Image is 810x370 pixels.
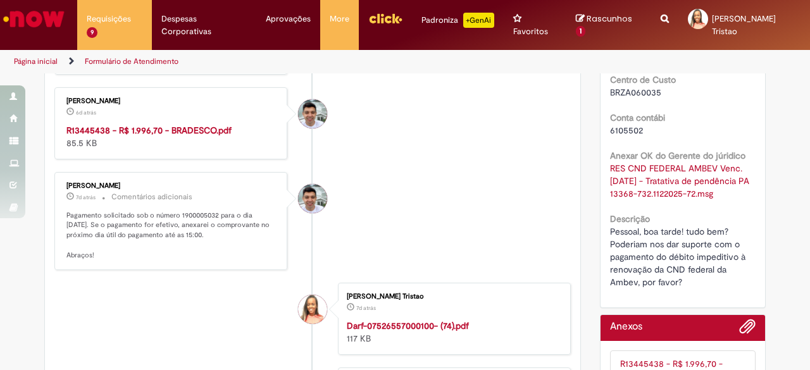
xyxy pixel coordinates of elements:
[66,211,277,261] p: Pagamento solicitado sob o número 1900005032 para o dia [DATE]. Se o pagamento for efetivo, anexa...
[76,109,96,116] span: 6d atrás
[576,26,585,37] span: 1
[87,13,131,25] span: Requisições
[610,87,661,98] span: BRZA060035
[66,125,232,136] a: R13445438 - R$ 1.996,70 - BRADESCO.pdf
[610,150,745,161] b: Anexar OK do Gerente do júridico
[76,109,96,116] time: 27/08/2025 08:46:44
[610,125,643,136] span: 6105502
[298,99,327,128] div: Victor Goncalves Silva
[576,13,642,37] a: Rascunhos
[610,213,650,225] b: Descrição
[9,50,530,73] ul: Trilhas de página
[347,319,558,345] div: 117 KB
[76,194,96,201] span: 7d atrás
[421,13,494,28] div: Padroniza
[66,124,277,149] div: 85.5 KB
[356,304,376,312] span: 7d atrás
[610,112,665,123] b: Conta contábi
[66,182,277,190] div: [PERSON_NAME]
[330,13,349,25] span: More
[610,74,676,85] b: Centro de Custo
[610,321,642,333] h2: Anexos
[610,163,752,199] a: Download de RES CND FEDERAL AMBEV Venc. 22.10.2025 - Tratativa de pendência PA 13368-732.1122025-...
[1,6,66,32] img: ServiceNow
[463,13,494,28] p: +GenAi
[368,9,402,28] img: click_logo_yellow_360x200.png
[610,226,748,288] span: Pessoal, boa tarde! tudo bem? Poderiam nos dar suporte com o pagamento do débito impeditivo à ren...
[66,97,277,105] div: [PERSON_NAME]
[712,13,776,37] span: [PERSON_NAME] Tristao
[85,56,178,66] a: Formulário de Atendimento
[587,13,632,25] span: Rascunhos
[739,318,756,341] button: Adicionar anexos
[266,13,311,25] span: Aprovações
[298,295,327,324] div: Ana Paula Camargo Tristao
[111,192,192,202] small: Comentários adicionais
[513,25,548,38] span: Favoritos
[347,293,558,300] div: [PERSON_NAME] Tristao
[14,56,58,66] a: Página inicial
[76,194,96,201] time: 26/08/2025 09:04:45
[161,13,247,38] span: Despesas Corporativas
[347,320,469,331] a: Darf-07526557000100- (74).pdf
[87,27,97,38] span: 9
[298,184,327,213] div: Victor Goncalves Silva
[356,304,376,312] time: 26/08/2025 08:22:16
